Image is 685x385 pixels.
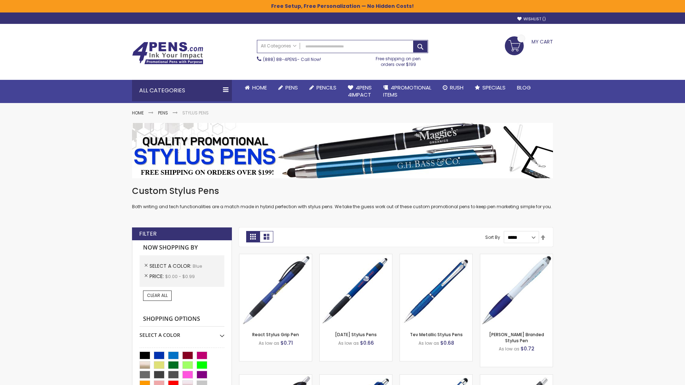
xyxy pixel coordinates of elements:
[147,292,168,298] span: Clear All
[252,332,299,338] a: React Stylus Grip Pen
[400,374,472,380] a: Custom Stylus Grip Pens-Blue
[383,84,431,98] span: 4PROMOTIONAL ITEMS
[320,254,392,260] a: Epiphany Stylus Pens-Blue
[132,185,553,210] div: Both writing and tech functionalities are a match made in hybrid perfection with stylus pens. We ...
[338,340,359,346] span: As low as
[263,56,321,62] span: - Call Now!
[304,80,342,96] a: Pencils
[132,80,232,101] div: All Categories
[342,80,377,103] a: 4Pens4impact
[320,374,392,380] a: Pearl Element Stylus Pens-Blue
[149,273,165,280] span: Price
[335,332,377,338] a: [DATE] Stylus Pens
[132,42,203,65] img: 4Pens Custom Pens and Promotional Products
[469,80,511,96] a: Specials
[263,56,297,62] a: (888) 88-4PENS
[139,240,224,255] strong: Now Shopping by
[377,80,437,103] a: 4PROMOTIONALITEMS
[285,84,298,91] span: Pens
[485,234,500,240] label: Sort By
[182,110,209,116] strong: Stylus Pens
[320,254,392,327] img: Epiphany Stylus Pens-Blue
[410,332,463,338] a: Tev Metallic Stylus Pens
[437,80,469,96] a: Rush
[139,327,224,339] div: Select A Color
[132,123,553,178] img: Stylus Pens
[239,254,312,260] a: React Stylus Grip Pen-Blue
[499,346,519,352] span: As low as
[480,374,553,380] a: Souvenir® Anthem Stylus Pen-Blue
[239,374,312,380] a: Story Stylus Custom Pen-Blue
[400,254,472,327] img: Tev Metallic Stylus Pens-Blue
[158,110,168,116] a: Pens
[261,43,296,49] span: All Categories
[252,84,267,91] span: Home
[132,185,553,197] h1: Custom Stylus Pens
[316,84,336,91] span: Pencils
[360,339,374,346] span: $0.66
[149,262,193,269] span: Select A Color
[450,84,463,91] span: Rush
[521,345,534,352] span: $0.72
[369,53,428,67] div: Free shipping on pen orders over $199
[259,340,279,346] span: As low as
[482,84,506,91] span: Specials
[480,254,553,327] img: Ion White Branded Stylus Pen-Blue
[348,84,372,98] span: 4Pens 4impact
[400,254,472,260] a: Tev Metallic Stylus Pens-Blue
[480,254,553,260] a: Ion White Branded Stylus Pen-Blue
[132,110,144,116] a: Home
[139,312,224,327] strong: Shopping Options
[489,332,544,343] a: [PERSON_NAME] Branded Stylus Pen
[257,40,300,52] a: All Categories
[143,291,172,301] a: Clear All
[517,84,531,91] span: Blog
[418,340,439,346] span: As low as
[239,254,312,327] img: React Stylus Grip Pen-Blue
[239,80,273,96] a: Home
[517,16,546,22] a: Wishlist
[193,263,202,269] span: Blue
[139,230,157,238] strong: Filter
[165,273,195,279] span: $0.00 - $0.99
[273,80,304,96] a: Pens
[246,231,260,242] strong: Grid
[280,339,293,346] span: $0.71
[440,339,454,346] span: $0.68
[511,80,537,96] a: Blog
